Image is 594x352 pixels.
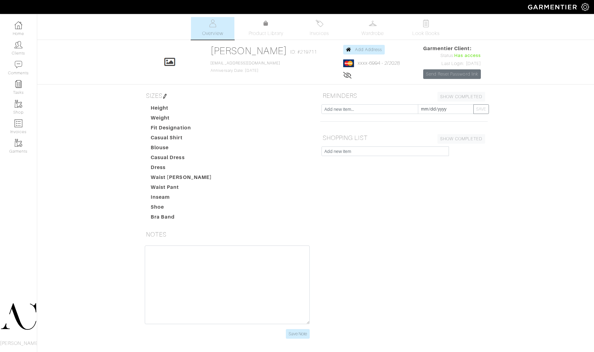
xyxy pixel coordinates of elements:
dt: Shoe [146,203,217,213]
dt: Height [146,104,217,114]
h5: SHOPPING LIST [320,132,488,144]
a: Product Library [244,20,288,37]
input: Save Note [286,329,310,339]
dt: Weight [146,114,217,124]
a: SHOW COMPLETED [437,92,485,102]
img: orders-27d20c2124de7fd6de4e0e44c1d41de31381a507db9b33961299e4e07d508b8c.svg [316,20,323,27]
a: Send Reset Password link [423,69,481,79]
img: pen-cf24a1663064a2ec1b9c1bd2387e9de7a2fa800b781884d57f21acf72779bad2.png [162,94,167,99]
a: [EMAIL_ADDRESS][DOMAIN_NAME] [211,61,280,65]
span: Has access [454,52,481,59]
img: gear-icon-white-bd11855cb880d31180b6d7d6211b90ccbf57a29d726f0c71d8c61bd08dd39cc2.png [581,3,589,11]
a: xxxx-6994 - 2/2028 [358,60,400,66]
dt: Casual Dress [146,154,217,164]
dt: Inseam [146,193,217,203]
h5: NOTES [144,228,311,241]
div: Last Login: [DATE] [423,60,481,67]
a: [PERSON_NAME] [211,45,287,56]
span: Overview [202,30,223,37]
span: Anniversary Date: [DATE] [211,61,280,73]
img: garments-icon-b7da505a4dc4fd61783c78ac3ca0ef83fa9d6f193b1c9dc38574b1d14d53ca28.png [15,139,22,147]
div: Status: [423,52,481,59]
img: basicinfo-40fd8af6dae0f16599ec9e87c0ef1c0a1fdea2edbe929e3d69a839185d80c458.svg [209,20,217,27]
a: Wardrobe [351,17,394,40]
img: dashboard-icon-dbcd8f5a0b271acd01030246c82b418ddd0df26cd7fceb0bd07c9910d44c42f6.png [15,21,22,29]
img: todo-9ac3debb85659649dc8f770b8b6100bb5dab4b48dedcbae339e5042a72dfd3cc.svg [422,20,430,27]
span: Garmentier Client: [423,45,481,52]
dt: Fit Designation [146,124,217,134]
span: Look Books [412,30,440,37]
img: garmentier-logo-header-white-b43fb05a5012e4ada735d5af1a66efaba907eab6374d6393d1fbf88cb4ef424d.png [525,2,581,12]
h5: REMINDERS [320,89,488,102]
dt: Blouse [146,144,217,154]
input: Add new item [321,146,449,156]
img: clients-icon-6bae9207a08558b7cb47a8932f037763ab4055f8c8b6bfacd5dc20c3e0201464.png [15,41,22,49]
h5: SIZES [144,89,311,102]
img: reminder-icon-8004d30b9f0a5d33ae49ab947aed9ed385cf756f9e5892f1edd6e32f2345188e.png [15,80,22,88]
img: mastercard-2c98a0d54659f76b027c6839bea21931c3e23d06ea5b2b5660056f2e14d2f154.png [343,59,354,67]
dt: Casual Shirt [146,134,217,144]
dt: Bra Band [146,213,217,223]
input: Add new item... [321,104,418,114]
span: Invoices [310,30,329,37]
dt: Waist Pant [146,184,217,193]
a: Overview [191,17,234,40]
dt: Dress [146,164,217,174]
a: Add Address [343,45,385,54]
dt: Waist [PERSON_NAME] [146,174,217,184]
span: ID: #219711 [290,48,317,56]
img: orders-icon-0abe47150d42831381b5fb84f609e132dff9fe21cb692f30cb5eec754e2cba89.png [15,120,22,127]
span: Product Library [249,30,284,37]
a: Invoices [298,17,341,40]
a: Look Books [404,17,448,40]
img: comment-icon-a0a6a9ef722e966f86d9cbdc48e553b5cf19dbc54f86b18d962a5391bc8f6eb6.png [15,61,22,68]
img: garments-icon-b7da505a4dc4fd61783c78ac3ca0ef83fa9d6f193b1c9dc38574b1d14d53ca28.png [15,100,22,108]
button: SAVE [473,104,489,114]
span: Wardrobe [361,30,384,37]
img: wardrobe-487a4870c1b7c33e795ec22d11cfc2ed9d08956e64fb3008fe2437562e282088.svg [369,20,377,27]
a: SHOW COMPLETED [437,134,485,144]
span: Add Address [355,47,382,52]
